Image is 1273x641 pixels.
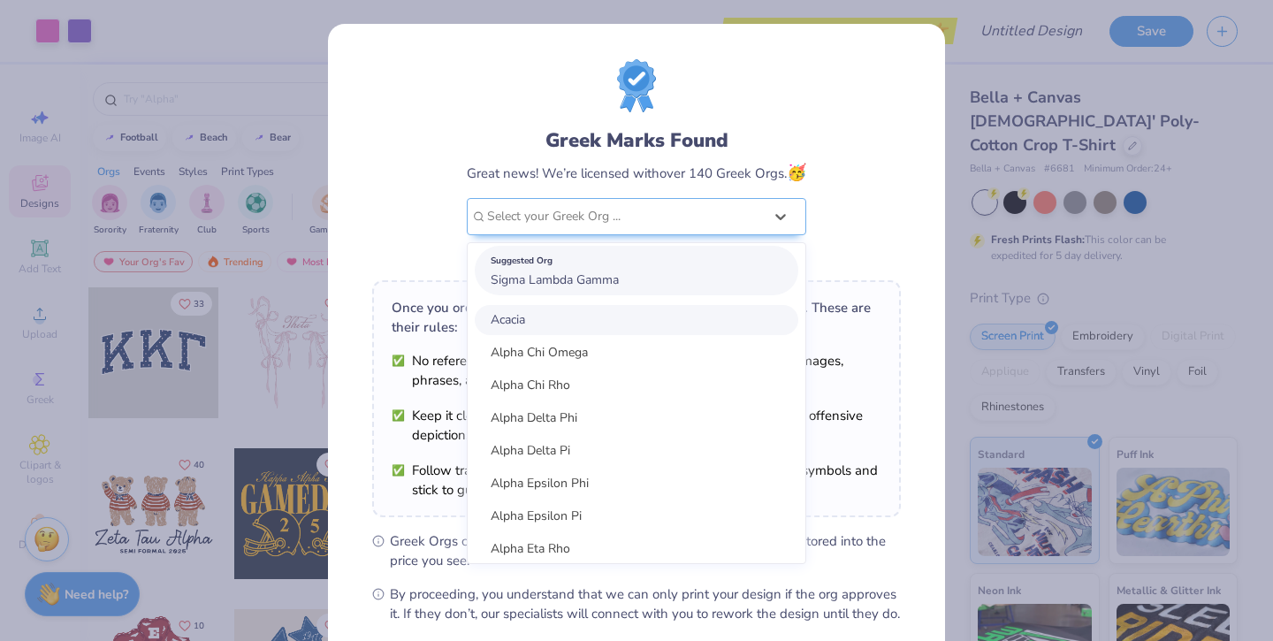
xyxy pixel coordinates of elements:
div: Once you order, the org will need to review and approve your design. These are their rules: [392,298,881,337]
span: Alpha Eta Rho [491,540,570,557]
span: Sigma Lambda Gamma [491,271,619,288]
span: By proceeding, you understand that we can only print your design if the org approves it. If they ... [390,584,901,623]
span: Acacia [491,311,525,328]
span: Alpha Chi Rho [491,377,570,393]
span: Greek Orgs charge a small fee for using their marks. That’s already factored into the price you see. [390,531,901,570]
li: No references to alcohol, drugs, or smoking. This includes related images, phrases, and brands re... [392,351,881,390]
div: Great news! We’re licensed with over 140 Greek Orgs. [467,161,806,185]
span: Alpha Epsilon Phi [491,475,589,492]
div: Suggested Org [491,251,782,271]
img: license-marks-badge.png [617,59,656,112]
div: Greek Marks Found [467,126,806,155]
li: Follow trademark rules. Use trademarks as they are, add required symbols and stick to guidelines. [392,461,881,500]
span: Alpha Epsilon Pi [491,507,582,524]
span: Alpha Delta Pi [491,442,570,459]
span: Alpha Chi Omega [491,344,588,361]
span: 🥳 [787,162,806,183]
li: Keep it clean and respectful. No violence, profanity, sexual content, offensive depictions, or po... [392,406,881,445]
span: Alpha Delta Phi [491,409,577,426]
